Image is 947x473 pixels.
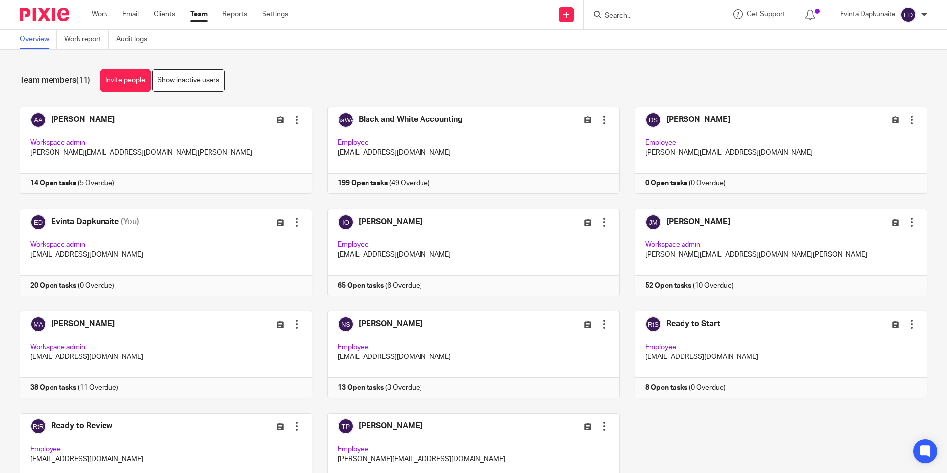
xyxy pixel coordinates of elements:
a: Audit logs [116,30,155,49]
span: Get Support [747,11,785,18]
a: Overview [20,30,57,49]
a: Reports [222,9,247,19]
a: Team [190,9,208,19]
a: Show inactive users [152,69,225,92]
a: Work report [64,30,109,49]
p: Evinta Dapkunaite [840,9,895,19]
h1: Team members [20,75,90,86]
a: Email [122,9,139,19]
span: (11) [76,76,90,84]
img: svg%3E [900,7,916,23]
img: Pixie [20,8,69,21]
a: Clients [154,9,175,19]
a: Work [92,9,107,19]
input: Search [604,12,693,21]
a: Settings [262,9,288,19]
a: Invite people [100,69,151,92]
